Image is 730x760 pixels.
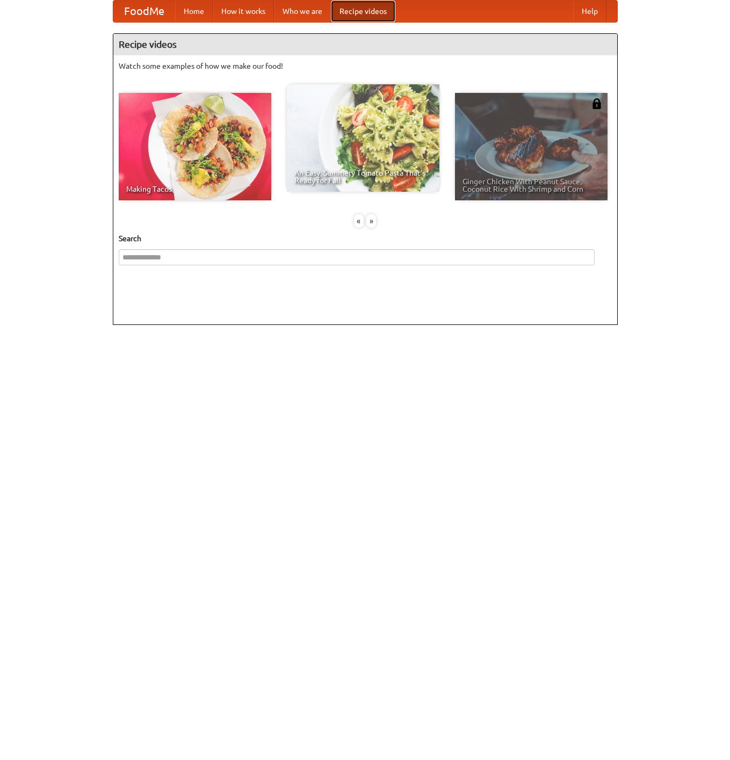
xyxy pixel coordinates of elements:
a: An Easy, Summery Tomato Pasta That's Ready for Fall [287,84,439,192]
a: How it works [213,1,274,22]
div: « [354,214,364,228]
a: Recipe videos [331,1,395,22]
a: Making Tacos [119,93,271,200]
span: An Easy, Summery Tomato Pasta That's Ready for Fall [294,169,432,184]
h5: Search [119,233,612,244]
a: Who we are [274,1,331,22]
div: » [366,214,376,228]
a: Help [573,1,606,22]
img: 483408.png [591,98,602,109]
a: FoodMe [113,1,175,22]
h4: Recipe videos [113,34,617,55]
p: Watch some examples of how we make our food! [119,61,612,71]
a: Home [175,1,213,22]
span: Making Tacos [126,185,264,193]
